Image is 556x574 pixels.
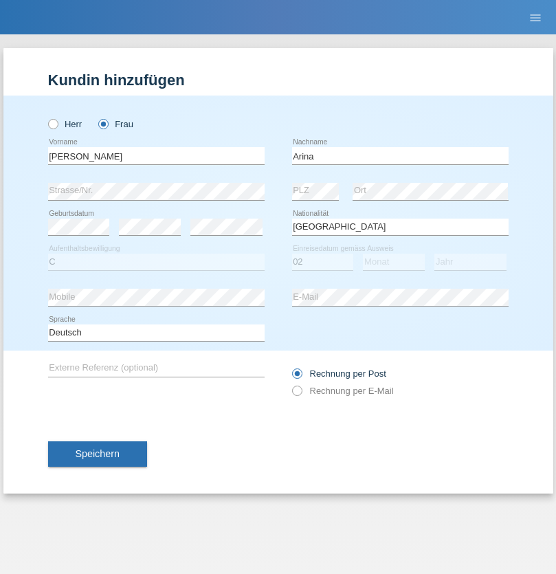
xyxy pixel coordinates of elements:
[48,71,509,89] h1: Kundin hinzufügen
[292,368,301,386] input: Rechnung per Post
[522,13,549,21] a: menu
[98,119,107,128] input: Frau
[529,11,542,25] i: menu
[292,386,394,396] label: Rechnung per E-Mail
[48,119,82,129] label: Herr
[48,441,147,467] button: Speichern
[48,119,57,128] input: Herr
[98,119,133,129] label: Frau
[292,386,301,403] input: Rechnung per E-Mail
[76,448,120,459] span: Speichern
[292,368,386,379] label: Rechnung per Post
